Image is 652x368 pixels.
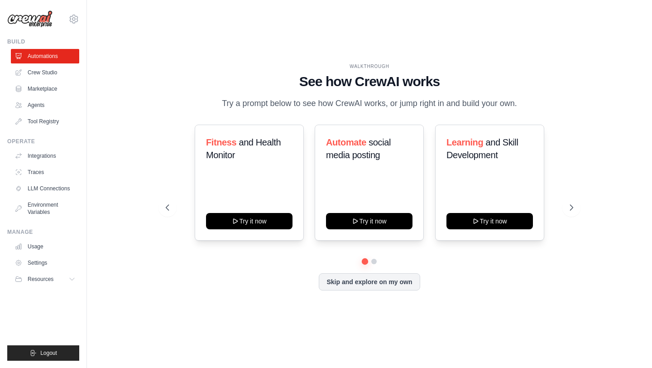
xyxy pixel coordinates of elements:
button: Try it now [446,213,533,229]
a: Traces [11,165,79,179]
a: Automations [11,49,79,63]
a: Settings [11,256,79,270]
div: WALKTHROUGH [166,63,573,70]
a: Marketplace [11,82,79,96]
span: Fitness [206,137,236,147]
p: Try a prompt below to see how CrewAI works, or jump right in and build your own. [217,97,522,110]
span: Learning [446,137,483,147]
img: Logo [7,10,53,28]
button: Try it now [206,213,292,229]
span: and Health Monitor [206,137,281,160]
a: Agents [11,98,79,112]
div: Build [7,38,79,45]
a: LLM Connections [11,181,79,196]
h1: See how CrewAI works [166,73,573,90]
a: Usage [11,239,79,254]
button: Try it now [326,213,412,229]
button: Skip and explore on my own [319,273,420,291]
a: Environment Variables [11,198,79,219]
div: Operate [7,138,79,145]
button: Resources [11,272,79,286]
span: Automate [326,137,366,147]
a: Integrations [11,149,79,163]
span: and Skill Development [446,137,518,160]
a: Crew Studio [11,65,79,80]
a: Tool Registry [11,114,79,129]
button: Logout [7,345,79,361]
div: Manage [7,228,79,236]
span: Logout [40,349,57,357]
span: Resources [28,276,53,283]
